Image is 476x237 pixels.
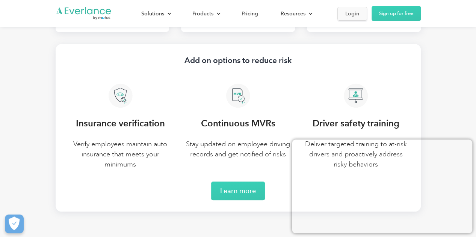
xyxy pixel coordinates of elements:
div: Solutions [141,9,164,18]
a: Pricing [234,7,266,20]
button: Cookies Settings [5,214,24,233]
h3: Continuous MVRs [201,117,275,130]
h2: Add on options to reduce risk [184,55,292,66]
div: Solutions [134,7,177,20]
div: Resources [273,7,319,20]
div: Login [345,9,359,18]
div: Pricing [242,9,258,18]
p: Verify employees maintain auto insurance that meets your minimums [68,139,173,169]
h3: Insurance verification [76,117,165,130]
div: Products [185,7,227,20]
h3: Driver safety training [312,117,399,130]
a: Login [337,7,367,21]
div: Resources [281,9,305,18]
input: Submit [55,45,93,60]
p: Stay updated on employee driving records and get notified of risks [185,139,291,159]
iframe: Popup CTA [292,139,472,233]
div: Products [192,9,213,18]
a: Learn more [211,181,265,200]
a: Go to homepage [56,6,112,21]
a: Sign up for free [372,6,421,21]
